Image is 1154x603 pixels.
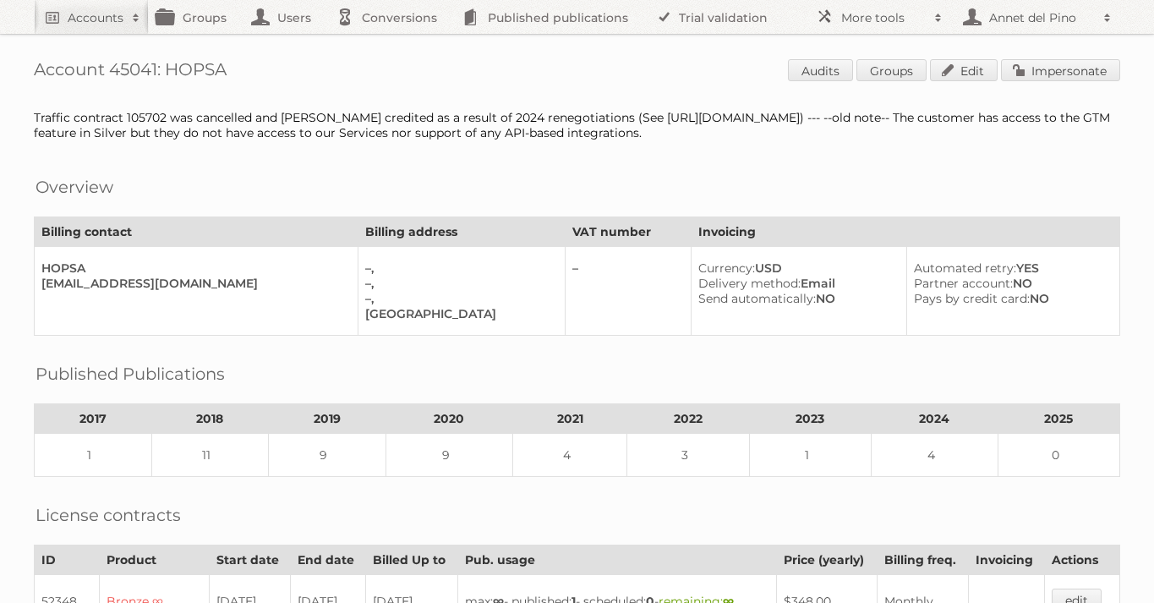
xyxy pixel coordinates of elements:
div: –, [365,260,551,276]
div: –, [365,276,551,291]
th: ID [35,545,100,575]
th: Billing address [358,217,565,247]
th: 2018 [151,404,269,434]
div: Traffic contract 105702 was cancelled and [PERSON_NAME] credited as a result of 2024 renegotiatio... [34,110,1120,140]
span: Send automatically: [698,291,816,306]
div: NO [914,291,1106,306]
div: YES [914,260,1106,276]
th: 2023 [749,404,871,434]
th: Billing contact [35,217,358,247]
th: End date [290,545,365,575]
td: – [565,247,692,336]
th: Invoicing [968,545,1044,575]
th: 2019 [269,404,386,434]
div: [GEOGRAPHIC_DATA] [365,306,551,321]
th: Pub. usage [458,545,777,575]
a: Audits [788,59,853,81]
div: Email [698,276,893,291]
div: [EMAIL_ADDRESS][DOMAIN_NAME] [41,276,344,291]
th: 2017 [35,404,152,434]
th: Actions [1044,545,1119,575]
div: USD [698,260,893,276]
th: 2024 [871,404,998,434]
th: Product [100,545,209,575]
th: VAT number [565,217,692,247]
h2: Annet del Pino [985,9,1095,26]
span: Currency: [698,260,755,276]
span: Automated retry: [914,260,1016,276]
a: Groups [856,59,927,81]
a: Impersonate [1001,59,1120,81]
div: NO [698,291,893,306]
th: Start date [209,545,290,575]
span: Delivery method: [698,276,801,291]
h1: Account 45041: HOPSA [34,59,1120,85]
h2: More tools [841,9,926,26]
span: Pays by credit card: [914,291,1030,306]
td: 1 [749,434,871,477]
td: 4 [512,434,627,477]
th: Invoicing [692,217,1120,247]
td: 0 [998,434,1119,477]
h2: Accounts [68,9,123,26]
th: 2022 [627,404,749,434]
h2: Published Publications [36,361,225,386]
div: NO [914,276,1106,291]
a: Edit [930,59,998,81]
div: –, [365,291,551,306]
th: Billing freq. [877,545,968,575]
h2: Overview [36,174,113,200]
th: 2020 [386,404,512,434]
span: Partner account: [914,276,1013,291]
th: 2025 [998,404,1119,434]
td: 9 [269,434,386,477]
th: Price (yearly) [777,545,878,575]
th: Billed Up to [365,545,457,575]
div: HOPSA [41,260,344,276]
td: 4 [871,434,998,477]
td: 3 [627,434,749,477]
td: 9 [386,434,512,477]
td: 1 [35,434,152,477]
td: 11 [151,434,269,477]
h2: License contracts [36,502,181,528]
th: 2021 [512,404,627,434]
